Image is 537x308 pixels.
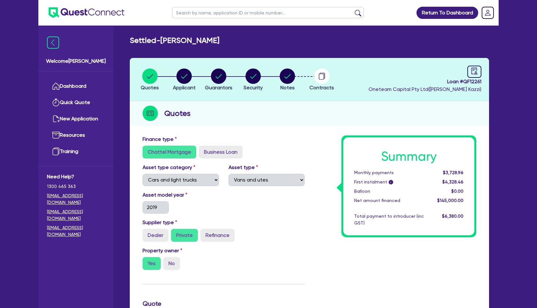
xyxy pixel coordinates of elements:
[471,68,478,75] span: audit
[52,115,60,123] img: new-application
[143,135,177,143] label: Finance type
[143,219,177,226] label: Supplier type
[52,148,60,155] img: training
[443,170,463,175] span: $3,728.96
[479,4,496,21] a: Dropdown toggle
[47,111,105,127] a: New Application
[141,85,159,91] span: Quotes
[49,7,124,18] img: quest-connect-logo-blue
[47,143,105,160] a: Training
[47,127,105,143] a: Resources
[369,86,481,92] span: Oneteam Capital Pty Ltd ( [PERSON_NAME] Kazzi )
[442,214,463,219] span: $6,380.00
[140,68,159,92] button: Quotes
[47,94,105,111] a: Quick Quote
[467,66,481,78] a: audit
[143,257,161,270] label: Yes
[173,68,196,92] button: Applicant
[451,189,463,194] span: $0.00
[47,224,105,238] a: [EMAIL_ADDRESS][DOMAIN_NAME]
[205,85,232,91] span: Guarantors
[173,85,196,91] span: Applicant
[171,229,198,242] label: Private
[349,169,429,176] div: Monthly payments
[143,229,168,242] label: Dealer
[349,213,429,226] div: Total payment to introducer (inc GST)
[442,179,463,184] span: $4,328.46
[164,108,191,119] h2: Quotes
[52,99,60,106] img: quick-quote
[279,68,295,92] button: Notes
[200,229,235,242] label: Refinance
[437,198,463,203] span: $145,000.00
[172,7,364,18] input: Search by name, application ID or mobile number...
[349,197,429,204] div: Net amount financed
[143,106,158,121] img: step-icon
[416,7,478,19] a: Return To Dashboard
[309,85,334,91] span: Contracts
[47,208,105,222] a: [EMAIL_ADDRESS][DOMAIN_NAME]
[389,180,393,184] span: i
[205,68,233,92] button: Guarantors
[349,179,429,185] div: First instalment
[130,36,219,45] h2: Settled - [PERSON_NAME]
[143,300,305,307] h3: Quote
[354,149,463,164] h1: Summary
[143,164,195,171] label: Asset type category
[47,36,59,49] img: icon-menu-close
[244,85,263,91] span: Security
[52,131,60,139] img: resources
[280,85,295,91] span: Notes
[243,68,263,92] button: Security
[199,146,243,158] label: Business Loan
[46,57,106,65] span: Welcome [PERSON_NAME]
[47,183,105,190] span: 1300 465 363
[229,164,258,171] label: Asset type
[47,173,105,181] span: Need Help?
[349,188,429,195] div: Balloon
[47,78,105,94] a: Dashboard
[143,247,182,255] label: Property owner
[138,191,224,199] label: Asset model year
[47,192,105,206] a: [EMAIL_ADDRESS][DOMAIN_NAME]
[309,68,334,92] button: Contracts
[143,146,196,158] label: Chattel Mortgage
[369,78,481,85] span: Loan # QF12261
[163,257,180,270] label: No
